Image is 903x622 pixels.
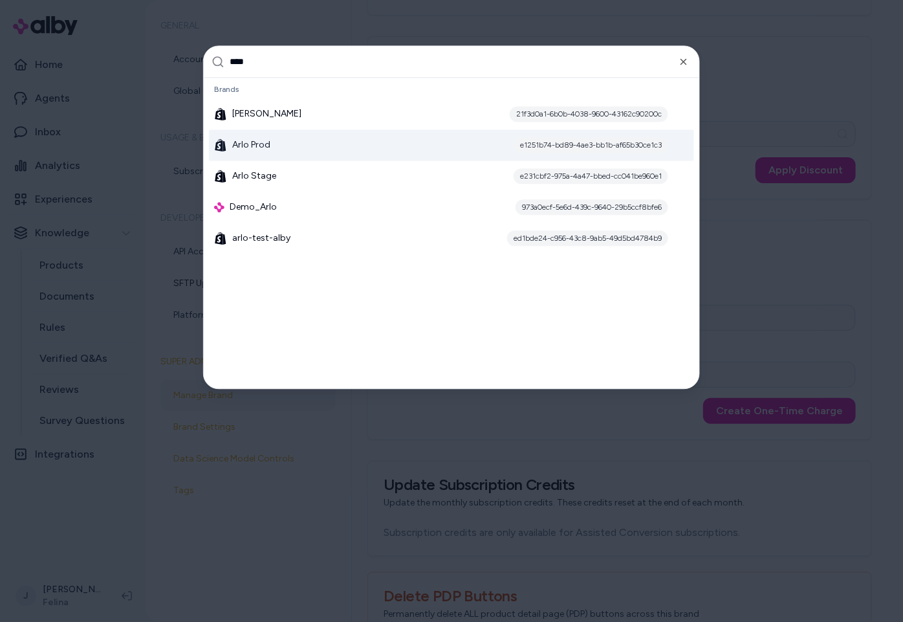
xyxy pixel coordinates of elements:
[232,108,301,121] span: [PERSON_NAME]
[514,138,668,153] div: e1251b74-bd89-4ae3-bb1b-af65b30ce1c3
[230,201,277,214] span: Demo_Arlo
[507,231,668,247] div: ed1bde24-c956-43c8-9ab5-49d5bd4784b9
[209,81,694,99] div: Brands
[204,78,699,389] div: Suggestions
[232,170,276,183] span: Arlo Stage
[232,139,270,152] span: Arlo Prod
[510,107,668,122] div: 21f3d0a1-6b0b-4038-9600-43162c90200c
[514,169,668,184] div: e231cbf2-975a-4a47-bbed-cc041be960e1
[232,232,290,245] span: arlo-test-alby
[516,200,668,216] div: 973a0ecf-5e6d-439c-9640-29b5ccf8bfe6
[214,203,224,213] img: alby Logo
